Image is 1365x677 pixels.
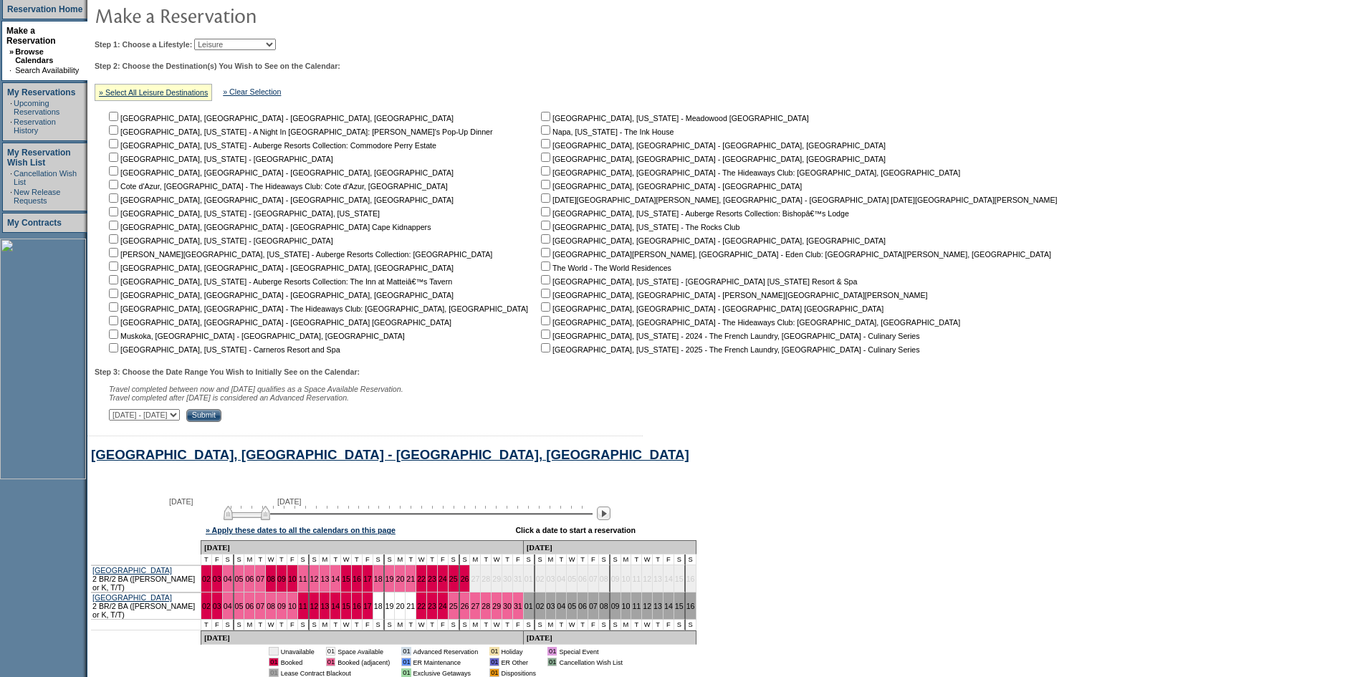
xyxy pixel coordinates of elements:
[460,620,471,630] td: S
[653,565,664,592] td: 13
[277,602,286,610] a: 09
[524,620,535,630] td: S
[169,497,193,506] span: [DATE]
[385,554,396,565] td: S
[578,620,588,630] td: T
[244,620,255,630] td: M
[664,554,674,565] td: F
[578,602,587,610] a: 06
[492,602,501,610] a: 29
[15,66,79,75] a: Search Availability
[567,565,578,592] td: 05
[320,620,330,630] td: M
[326,658,335,666] td: 01
[106,141,436,150] nobr: [GEOGRAPHIC_DATA], [US_STATE] - Auberge Resorts Collection: Commodore Perry Estate
[352,620,363,630] td: T
[374,575,383,583] a: 18
[10,169,12,186] td: ·
[212,554,223,565] td: F
[213,602,221,610] a: 03
[395,554,406,565] td: M
[256,575,264,583] a: 07
[535,620,546,630] td: S
[427,620,438,630] td: T
[14,99,59,116] a: Upcoming Reservations
[524,565,535,592] td: 01
[7,87,75,97] a: My Reservations
[223,620,234,630] td: S
[109,385,403,393] span: Travel completed between now and [DATE] qualifies as a Space Available Reservation.
[413,647,479,656] td: Advanced Reservation
[674,554,686,565] td: S
[266,554,277,565] td: W
[353,602,361,610] a: 16
[288,602,297,610] a: 10
[277,575,286,583] a: 09
[632,602,641,610] a: 11
[538,182,802,191] nobr: [GEOGRAPHIC_DATA], [GEOGRAPHIC_DATA] - [GEOGRAPHIC_DATA]
[201,554,212,565] td: T
[547,602,555,610] a: 03
[556,565,567,592] td: 04
[438,620,449,630] td: F
[224,575,232,583] a: 04
[642,620,653,630] td: W
[439,602,447,610] a: 24
[223,87,281,96] a: » Clear Selection
[416,554,427,565] td: W
[524,540,696,554] td: [DATE]
[106,264,454,272] nobr: [GEOGRAPHIC_DATA], [GEOGRAPHIC_DATA] - [GEOGRAPHIC_DATA], [GEOGRAPHIC_DATA]
[320,602,329,610] a: 13
[514,602,522,610] a: 31
[597,506,610,520] img: Next
[449,554,460,565] td: S
[653,554,664,565] td: T
[524,554,535,565] td: S
[385,575,394,583] a: 19
[538,114,809,123] nobr: [GEOGRAPHIC_DATA], [US_STATE] - Meadowood [GEOGRAPHIC_DATA]
[428,602,436,610] a: 23
[513,620,524,630] td: F
[492,620,502,630] td: W
[255,620,266,630] td: T
[588,554,599,565] td: F
[106,291,454,299] nobr: [GEOGRAPHIC_DATA], [GEOGRAPHIC_DATA] - [GEOGRAPHIC_DATA], [GEOGRAPHIC_DATA]
[686,620,696,630] td: S
[686,602,695,610] a: 16
[95,368,360,376] b: Step 3: Choose the Date Range You Wish to Initially See on the Calendar:
[385,602,394,610] a: 19
[202,602,211,610] a: 02
[106,236,333,245] nobr: [GEOGRAPHIC_DATA], [US_STATE] - [GEOGRAPHIC_DATA]
[341,554,352,565] td: W
[277,620,287,630] td: T
[556,554,567,565] td: T
[106,196,454,204] nobr: [GEOGRAPHIC_DATA], [GEOGRAPHIC_DATA] - [GEOGRAPHIC_DATA], [GEOGRAPHIC_DATA]
[538,264,671,272] nobr: The World - The World Residences
[277,554,287,565] td: T
[470,565,481,592] td: 27
[206,526,396,534] a: » Apply these dates to all the calendars on this page
[546,620,557,630] td: M
[538,332,919,340] nobr: [GEOGRAPHIC_DATA], [US_STATE] - 2024 - The French Laundry, [GEOGRAPHIC_DATA] - Culinary Series
[201,620,212,630] td: T
[502,565,513,592] td: 30
[567,620,578,630] td: W
[7,148,71,168] a: My Reservation Wish List
[686,554,696,565] td: S
[245,575,254,583] a: 06
[337,658,390,666] td: Booked (adjacent)
[288,575,297,583] a: 10
[363,554,373,565] td: F
[489,668,499,677] td: 01
[502,554,513,565] td: T
[363,575,372,583] a: 17
[342,602,350,610] a: 15
[503,602,512,610] a: 30
[277,497,302,506] span: [DATE]
[502,668,537,677] td: Dispositions
[538,128,674,136] nobr: Napa, [US_STATE] - The Ink House
[538,155,886,163] nobr: [GEOGRAPHIC_DATA], [GEOGRAPHIC_DATA] - [GEOGRAPHIC_DATA], [GEOGRAPHIC_DATA]
[91,447,689,462] a: [GEOGRAPHIC_DATA], [GEOGRAPHIC_DATA] - [GEOGRAPHIC_DATA], [GEOGRAPHIC_DATA]
[310,575,319,583] a: 12
[653,620,664,630] td: T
